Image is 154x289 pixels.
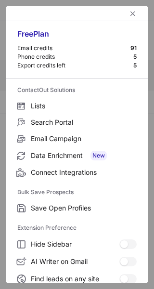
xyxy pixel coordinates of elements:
span: Find leads on any site [31,275,119,283]
label: Data Enrichment New [6,147,148,164]
div: Export credits left [17,62,133,69]
label: Lists [6,98,148,114]
label: Find leads on any site [6,270,148,288]
span: Lists [31,102,137,110]
span: Hide Sidebar [31,240,119,249]
button: right-button [15,9,25,18]
label: Connect Integrations [6,164,148,181]
label: Save Open Profiles [6,200,148,216]
label: Bulk Save Prospects [17,184,137,200]
label: Hide Sidebar [6,236,148,253]
div: Phone credits [17,53,133,61]
label: ContactOut Solutions [17,82,137,98]
div: Email credits [17,44,130,52]
div: 91 [130,44,137,52]
div: Free Plan [17,29,137,44]
div: 5 [133,62,137,69]
span: Email Campaign [31,134,137,143]
label: Search Portal [6,114,148,131]
button: left-button [127,8,139,19]
label: AI Writer on Gmail [6,253,148,270]
span: AI Writer on Gmail [31,257,119,266]
span: Data Enrichment [31,151,137,160]
label: Extension Preference [17,220,137,236]
span: Connect Integrations [31,168,137,177]
div: 5 [133,53,137,61]
label: Email Campaign [6,131,148,147]
span: Search Portal [31,118,137,127]
span: Save Open Profiles [31,204,137,212]
span: New [90,151,107,160]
